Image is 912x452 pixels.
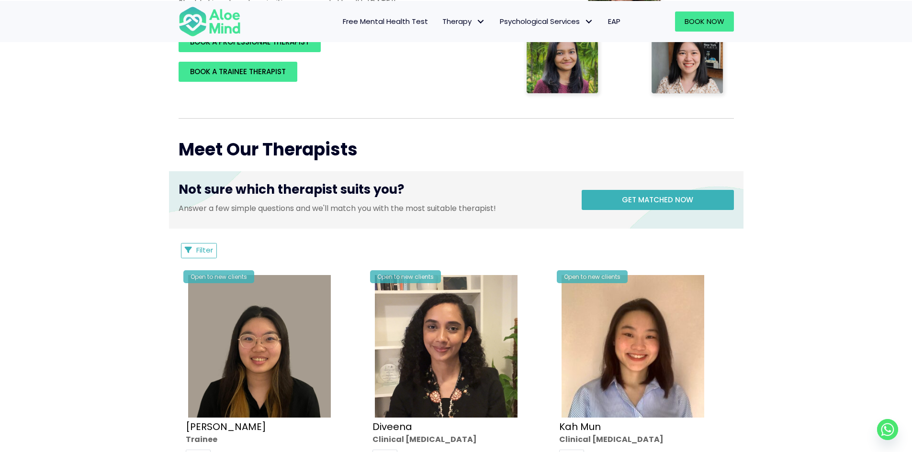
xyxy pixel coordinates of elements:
[336,11,435,32] a: Free Mental Health Test
[372,419,412,433] a: Diveena
[877,419,898,440] a: Whatsapp
[582,190,734,210] a: Get matched now
[474,14,488,28] span: Therapy: submenu
[622,195,693,205] span: Get matched now
[186,419,266,433] a: [PERSON_NAME]
[190,66,286,77] span: BOOK A TRAINEE THERAPIST
[179,32,321,52] a: BOOK A PROFESSIONAL THERAPIST
[442,16,485,26] span: Therapy
[253,11,628,32] nav: Menu
[196,245,213,255] span: Filter
[181,243,217,258] button: Filter Listings
[675,11,734,32] a: Book Now
[179,137,358,162] span: Meet Our Therapists
[685,16,724,26] span: Book Now
[601,11,628,32] a: EAP
[372,433,540,444] div: Clinical [MEDICAL_DATA]
[183,270,254,283] div: Open to new clients
[559,419,601,433] a: Kah Mun
[370,270,441,283] div: Open to new clients
[179,62,297,82] a: BOOK A TRAINEE THERAPIST
[562,275,704,418] img: Kah Mun-profile-crop-300×300
[343,16,428,26] span: Free Mental Health Test
[375,275,518,418] img: IMG_1660 – Diveena Nair
[608,16,620,26] span: EAP
[188,275,331,418] img: Profile – Xin Yi
[435,11,493,32] a: TherapyTherapy: submenu
[500,16,594,26] span: Psychological Services
[186,433,353,444] div: Trainee
[179,6,241,37] img: Aloe mind Logo
[557,270,628,283] div: Open to new clients
[582,14,596,28] span: Psychological Services: submenu
[559,433,727,444] div: Clinical [MEDICAL_DATA]
[179,203,567,214] p: Answer a few simple questions and we'll match you with the most suitable therapist!
[493,11,601,32] a: Psychological ServicesPsychological Services: submenu
[179,181,567,203] h3: Not sure which therapist suits you?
